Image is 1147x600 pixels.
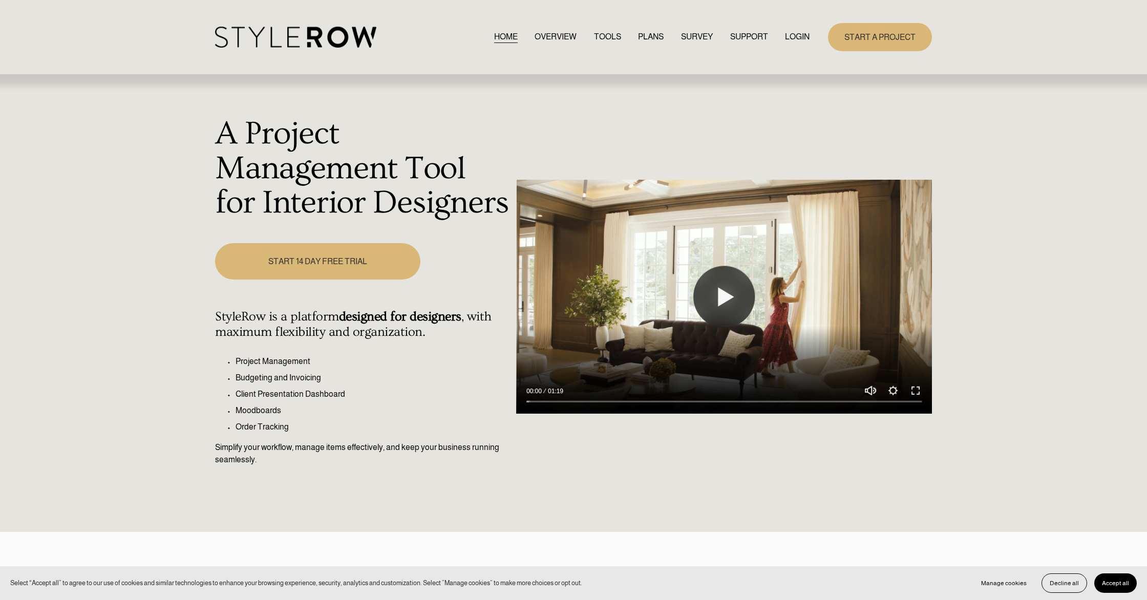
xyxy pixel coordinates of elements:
span: SUPPORT [730,31,768,43]
button: Play [693,266,755,328]
p: Order Tracking [236,421,511,433]
p: Client Presentation Dashboard [236,388,511,400]
a: LOGIN [785,30,810,44]
img: StyleRow [215,27,376,48]
button: Accept all [1094,573,1137,593]
span: Accept all [1102,580,1129,587]
strong: designed for designers [339,309,461,324]
a: START 14 DAY FREE TRIAL [215,243,420,280]
input: Seek [526,398,922,405]
a: TOOLS [594,30,621,44]
span: Manage cookies [981,580,1027,587]
a: PLANS [638,30,664,44]
button: Decline all [1042,573,1087,593]
a: SURVEY [681,30,713,44]
div: Current time [526,386,544,396]
p: Project Management [236,355,511,368]
a: START A PROJECT [828,23,932,51]
div: Duration [544,386,566,396]
p: Moodboards [236,404,511,417]
p: Select “Accept all” to agree to our use of cookies and similar technologies to enhance your brows... [10,578,582,588]
h1: A Project Management Tool for Interior Designers [215,117,511,221]
p: Simplify your workflow, manage items effectively, and keep your business running seamlessly. [215,441,511,466]
button: Manage cookies [973,573,1034,593]
h4: StyleRow is a platform , with maximum flexibility and organization. [215,309,511,340]
p: Budgeting and Invoicing [236,372,511,384]
a: folder dropdown [730,30,768,44]
span: Decline all [1050,580,1079,587]
a: OVERVIEW [535,30,577,44]
a: HOME [494,30,518,44]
